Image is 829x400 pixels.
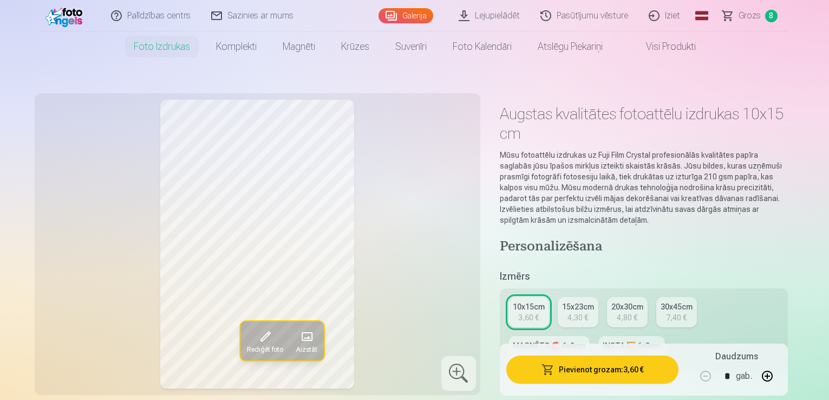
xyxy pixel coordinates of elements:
[378,8,433,23] a: Galerija
[508,336,590,366] a: MAGNĒTS 🧲 6x9cm3,90 €
[121,31,203,62] a: Foto izdrukas
[270,31,328,62] a: Magnēti
[666,312,687,323] div: 7,40 €
[661,301,693,312] div: 30x45cm
[289,321,323,360] button: Aizstāt
[506,356,679,384] button: Pievienot grozam:3,60 €
[567,312,588,323] div: 4,30 €
[525,31,616,62] a: Atslēgu piekariņi
[739,9,761,22] span: Grozs
[518,312,539,323] div: 3,60 €
[598,336,665,366] a: INSTA 🖼️ 6x9cm4,90 €
[296,345,317,354] span: Aizstāt
[611,301,643,312] div: 20x30cm
[500,269,788,284] h5: Izmērs
[500,104,788,143] h1: Augstas kvalitātes fotoattēlu izdrukas 10x15 cm
[203,31,270,62] a: Komplekti
[715,350,758,363] h5: Daudzums
[562,301,594,312] div: 15x23cm
[513,301,545,312] div: 10x15cm
[500,238,788,256] h4: Personalizēšana
[656,297,697,327] a: 30x45cm7,40 €
[246,345,283,354] span: Rediģēt foto
[382,31,440,62] a: Suvenīri
[328,31,382,62] a: Krūzes
[513,340,585,351] div: MAGNĒTS 🧲 6x9cm
[558,297,598,327] a: 15x23cm4,30 €
[765,10,778,22] span: 8
[240,321,289,360] button: Rediģēt foto
[616,31,709,62] a: Visi produkti
[508,297,549,327] a: 10x15cm3,60 €
[617,312,637,323] div: 4,80 €
[603,340,661,351] div: INSTA 🖼️ 6x9cm
[607,297,648,327] a: 20x30cm4,80 €
[440,31,525,62] a: Foto kalendāri
[736,363,752,389] div: gab.
[45,4,86,27] img: /fa1
[500,150,788,225] p: Mūsu fotoattēlu izdrukas uz Fuji Film Crystal profesionālās kvalitātes papīra saglabās jūsu īpašo...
